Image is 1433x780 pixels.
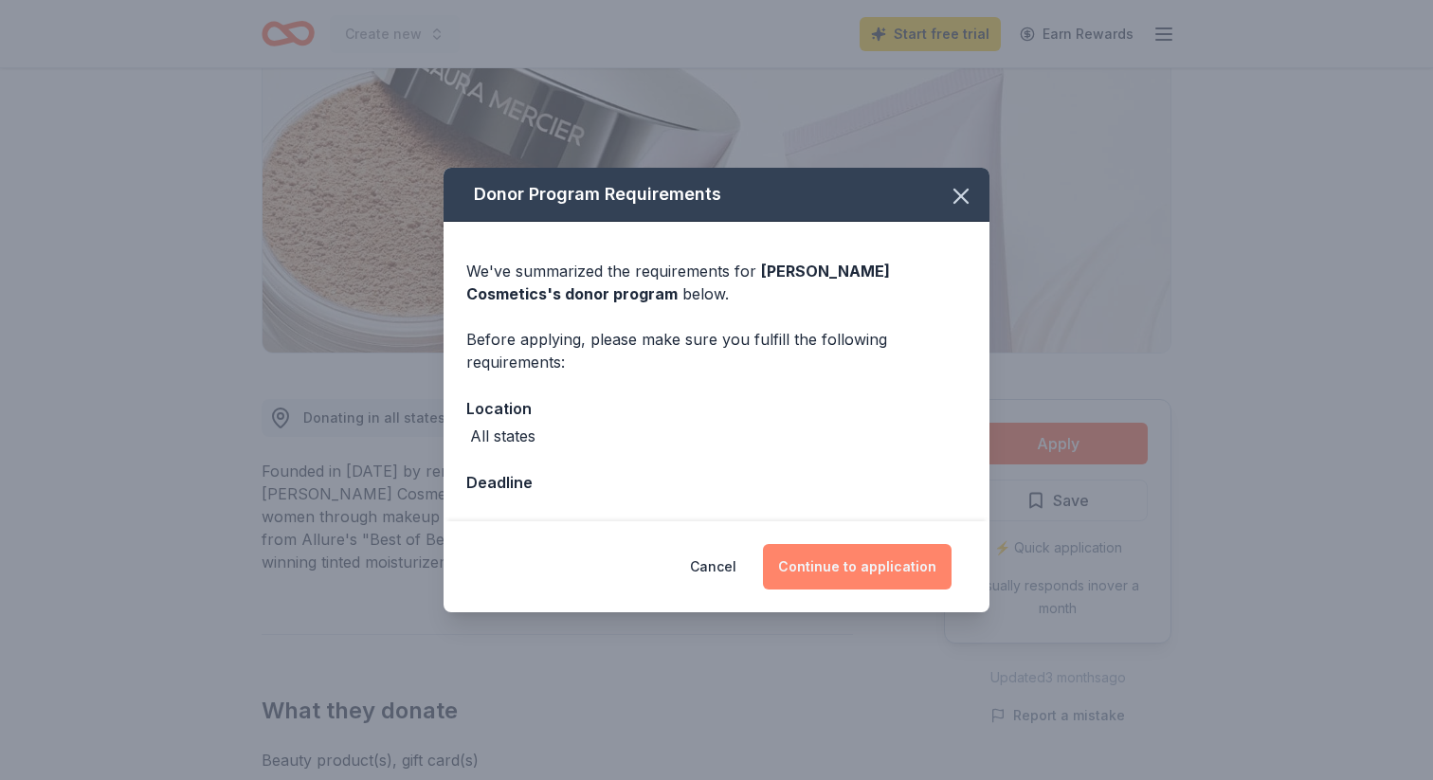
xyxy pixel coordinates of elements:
div: Deadline [466,470,967,495]
button: Continue to application [763,544,952,590]
div: Donor Program Requirements [444,168,989,222]
button: Cancel [690,544,736,590]
div: We've summarized the requirements for below. [466,260,967,305]
div: Location [466,396,967,421]
div: Before applying, please make sure you fulfill the following requirements: [466,328,967,373]
div: All states [470,425,535,447]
